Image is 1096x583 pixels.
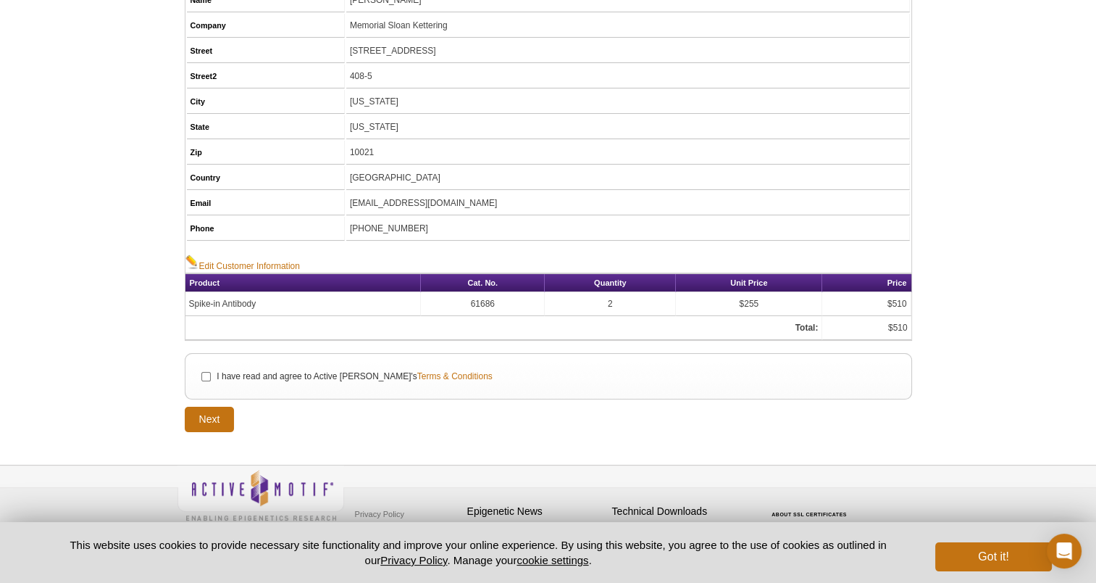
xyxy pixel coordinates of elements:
th: Cat. No. [421,274,545,292]
h5: Company [191,19,340,32]
a: Privacy Policy [351,503,408,525]
h4: Epigenetic News [467,505,605,518]
input: Next [185,407,235,432]
h5: Street2 [191,70,340,83]
table: Click to Verify - This site chose Symantec SSL for secure e-commerce and confidential communicati... [757,491,866,523]
td: [GEOGRAPHIC_DATA] [346,166,910,190]
td: 408-5 [346,65,910,88]
img: Edit [185,255,199,269]
img: Active Motif, [177,466,344,524]
h5: Street [191,44,340,57]
div: Open Intercom Messenger [1047,534,1082,568]
h5: State [191,120,340,133]
h5: City [191,95,340,108]
label: I have read and agree to Active [PERSON_NAME]'s [215,370,492,383]
h5: Phone [191,222,340,235]
th: Unit Price [676,274,822,292]
strong: Total: [795,323,819,333]
h4: Technical Downloads [612,505,750,518]
th: Quantity [545,274,676,292]
button: cookie settings [516,554,588,566]
a: Privacy Policy [380,554,447,566]
td: Memorial Sloan Kettering [346,14,910,38]
td: [STREET_ADDRESS] [346,39,910,63]
td: 61686 [421,292,545,316]
td: [US_STATE] [346,90,910,114]
td: 10021 [346,141,910,165]
td: [PHONE_NUMBER] [346,217,910,241]
td: $255 [676,292,822,316]
a: Edit Customer Information [185,255,300,273]
td: [EMAIL_ADDRESS][DOMAIN_NAME] [346,191,910,215]
td: 2 [545,292,676,316]
td: Spike-in Antibody [185,292,422,316]
h5: Email [191,197,340,210]
td: $510 [822,292,911,316]
th: Product [185,274,422,292]
td: [US_STATE] [346,115,910,139]
a: Terms & Conditions [417,370,493,383]
h5: Zip [191,146,340,159]
a: ABOUT SSL CERTIFICATES [771,512,847,517]
button: Got it! [935,542,1051,571]
p: This website uses cookies to provide necessary site functionality and improve your online experie... [45,537,912,568]
td: $510 [822,316,911,340]
h5: Country [191,171,340,184]
th: Price [822,274,911,292]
